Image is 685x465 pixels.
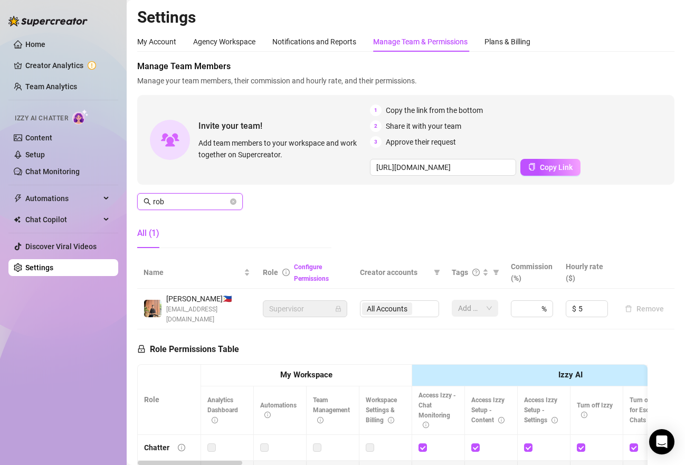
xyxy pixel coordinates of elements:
[15,113,68,124] span: Izzy AI Chatter
[153,196,228,207] input: Search members
[386,105,483,116] span: Copy the link from the bottom
[577,402,613,419] span: Turn off Izzy
[137,75,674,87] span: Manage your team members, their commission and hourly rate, and their permissions.
[373,36,468,48] div: Manage Team & Permissions
[137,257,256,289] th: Name
[25,57,110,74] a: Creator Analytics exclamation-circle
[434,269,440,276] span: filter
[144,300,161,317] img: Patrick Flores (Robie)
[207,396,238,424] span: Analytics Dashboard
[144,442,169,453] div: Chatter
[212,417,218,423] span: info-circle
[558,370,583,379] strong: Izzy AI
[505,257,559,289] th: Commission (%)
[432,264,442,280] span: filter
[144,198,151,205] span: search
[524,396,558,424] span: Access Izzy Setup - Settings
[25,242,97,251] a: Discover Viral Videos
[335,306,341,312] span: lock
[260,402,297,419] span: Automations
[272,36,356,48] div: Notifications and Reports
[551,417,558,423] span: info-circle
[137,227,159,240] div: All (1)
[25,211,100,228] span: Chat Copilot
[621,302,668,315] button: Remove
[313,396,350,424] span: Team Management
[269,301,341,317] span: Supervisor
[484,36,530,48] div: Plans & Billing
[166,305,250,325] span: [EMAIL_ADDRESS][DOMAIN_NAME]
[166,293,250,305] span: [PERSON_NAME] 🇵🇭
[25,150,45,159] a: Setup
[264,412,271,418] span: info-circle
[471,396,505,424] span: Access Izzy Setup - Content
[14,194,22,203] span: thunderbolt
[493,269,499,276] span: filter
[317,417,324,423] span: info-circle
[25,40,45,49] a: Home
[388,417,394,423] span: info-circle
[559,257,614,289] th: Hourly rate ($)
[491,264,501,280] span: filter
[370,105,382,116] span: 1
[528,163,536,170] span: copy
[8,16,88,26] img: logo-BBDzfeDw.svg
[280,370,332,379] strong: My Workspace
[72,109,89,125] img: AI Chatter
[418,392,456,429] span: Access Izzy - Chat Monitoring
[386,120,461,132] span: Share it with your team
[263,268,278,277] span: Role
[630,396,666,424] span: Turn on Izzy for Escalated Chats
[137,36,176,48] div: My Account
[144,267,242,278] span: Name
[25,190,100,207] span: Automations
[25,134,52,142] a: Content
[386,136,456,148] span: Approve their request
[540,163,573,172] span: Copy Link
[370,136,382,148] span: 3
[472,269,480,276] span: question-circle
[498,417,505,423] span: info-circle
[137,343,239,356] h5: Role Permissions Table
[452,267,468,278] span: Tags
[138,365,201,435] th: Role
[649,429,674,454] div: Open Intercom Messenger
[25,263,53,272] a: Settings
[193,36,255,48] div: Agency Workspace
[178,444,185,451] span: info-circle
[360,267,430,278] span: Creator accounts
[366,396,397,424] span: Workspace Settings & Billing
[25,167,80,176] a: Chat Monitoring
[137,60,674,73] span: Manage Team Members
[520,159,581,176] button: Copy Link
[294,263,329,282] a: Configure Permissions
[198,119,370,132] span: Invite your team!
[581,412,587,418] span: info-circle
[198,137,366,160] span: Add team members to your workspace and work together on Supercreator.
[423,422,429,428] span: info-circle
[230,198,236,205] button: close-circle
[137,7,674,27] h2: Settings
[14,216,21,223] img: Chat Copilot
[370,120,382,132] span: 2
[282,269,290,276] span: info-circle
[137,345,146,353] span: lock
[25,82,77,91] a: Team Analytics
